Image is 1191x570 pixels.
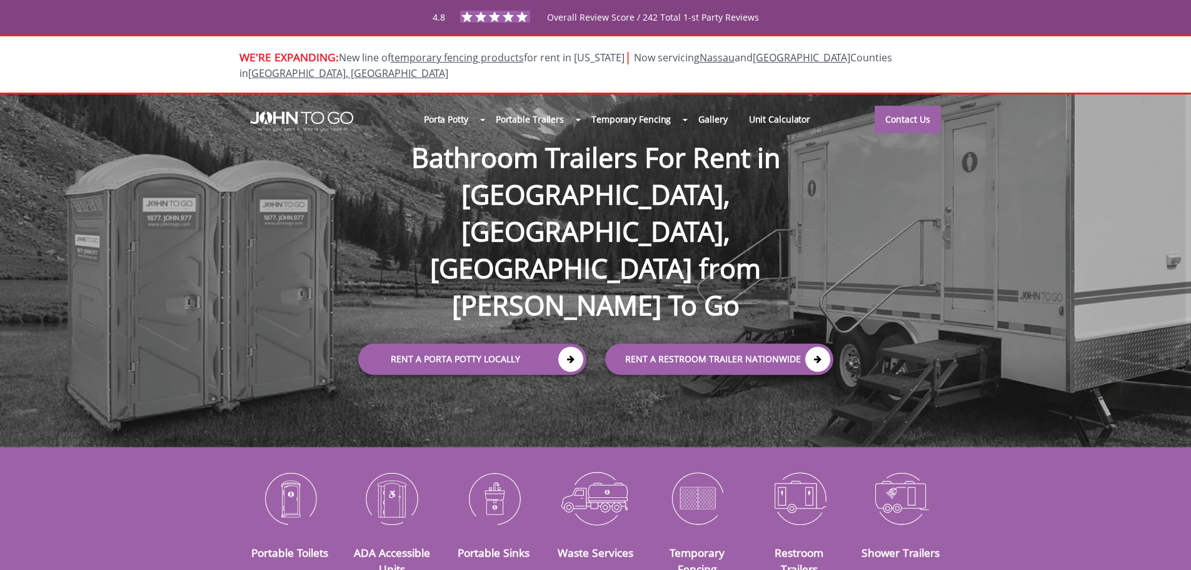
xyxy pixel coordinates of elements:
[346,99,846,324] h1: Bathroom Trailers For Rent in [GEOGRAPHIC_DATA], [GEOGRAPHIC_DATA], [GEOGRAPHIC_DATA] from [PERSO...
[758,466,841,531] img: Restroom-Trailers-icon_N.png
[433,11,445,23] span: 4.8
[391,51,524,64] a: temporary fencing products
[413,106,479,133] a: Porta Potty
[249,466,332,531] img: Portable-Toilets-icon_N.png
[458,545,530,560] a: Portable Sinks
[547,11,759,48] span: Overall Review Score / 242 Total 1-st Party Reviews
[239,51,892,80] span: Now servicing and Counties in
[688,106,738,133] a: Gallery
[554,466,637,531] img: Waste-Services-icon_N.png
[1141,520,1191,570] button: Live Chat
[485,106,575,133] a: Portable Trailers
[753,51,850,64] a: [GEOGRAPHIC_DATA]
[862,545,940,560] a: Shower Trailers
[656,466,739,531] img: Temporary-Fencing-cion_N.png
[738,106,822,133] a: Unit Calculator
[358,344,586,375] a: Rent a Porta Potty Locally
[860,466,943,531] img: Shower-Trailers-icon_N.png
[581,106,681,133] a: Temporary Fencing
[239,51,892,80] span: New line of for rent in [US_STATE]
[248,66,448,80] a: [GEOGRAPHIC_DATA], [GEOGRAPHIC_DATA]
[251,545,328,560] a: Portable Toilets
[239,49,339,64] span: WE'RE EXPANDING:
[558,545,633,560] a: Waste Services
[250,111,353,131] img: JOHN to go
[452,466,535,531] img: Portable-Sinks-icon_N.png
[875,106,941,133] a: Contact Us
[350,466,433,531] img: ADA-Accessible-Units-icon_N.png
[605,344,833,375] a: rent a RESTROOM TRAILER Nationwide
[625,48,631,65] span: |
[700,51,735,64] a: Nassau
